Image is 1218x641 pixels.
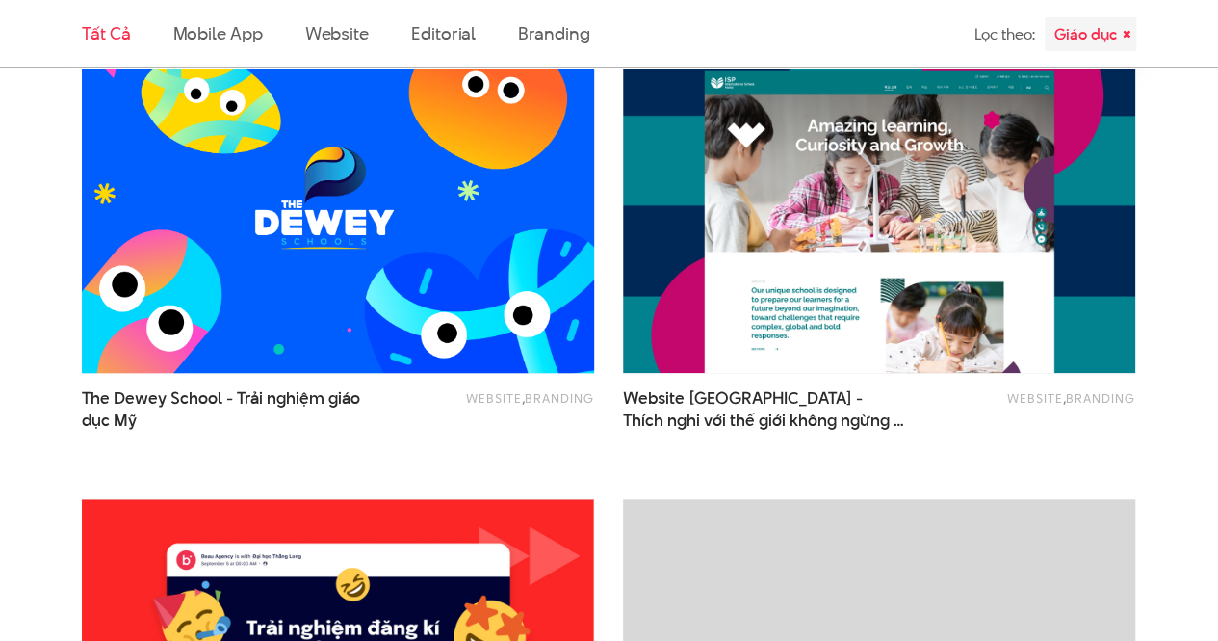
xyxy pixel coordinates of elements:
[411,21,476,45] a: Editorial
[930,387,1135,422] div: ,
[623,30,1135,373] img: Thiết kế WebsiteTrường Quốc tế Westlink
[466,389,522,407] a: Website
[623,387,905,432] span: Website [GEOGRAPHIC_DATA] -
[518,21,589,45] a: Branding
[82,387,364,432] a: The Dewey School - Trải nghiệm giáodục Mỹ
[1066,389,1135,407] a: Branding
[974,17,1035,51] div: Lọc theo:
[82,387,364,432] span: The Dewey School - Trải nghiệm giáo
[305,21,369,45] a: Website
[1007,389,1063,407] a: Website
[525,389,594,407] a: Branding
[389,387,594,422] div: ,
[1045,17,1136,51] div: Giáo dục
[82,410,137,432] span: dục Mỹ
[623,387,905,432] a: Website [GEOGRAPHIC_DATA] -Thích nghi với thế giới không ngừng chuyển động
[623,410,905,432] span: Thích nghi với thế giới không ngừng chuyển động
[56,13,619,390] img: TDS the dewey school
[172,21,262,45] a: Mobile app
[82,21,130,45] a: Tất cả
